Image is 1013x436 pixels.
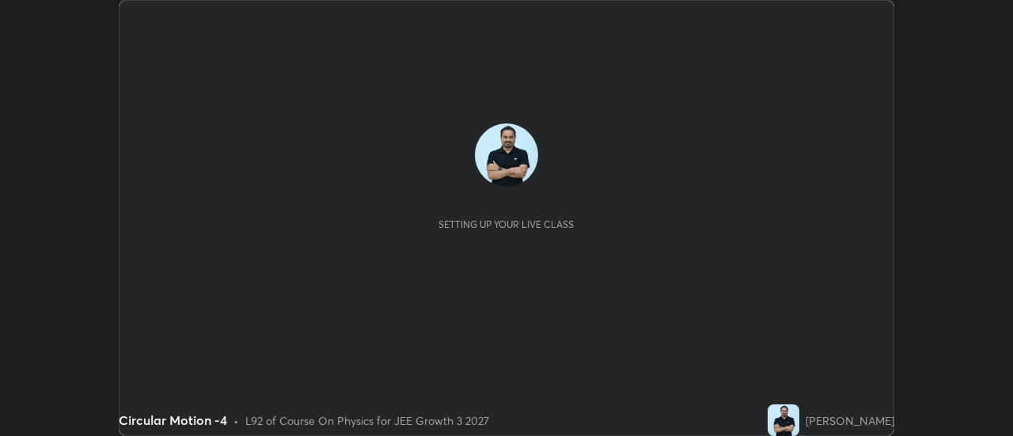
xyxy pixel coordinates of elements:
div: L92 of Course On Physics for JEE Growth 3 2027 [245,412,489,429]
div: [PERSON_NAME] [806,412,894,429]
img: 0aa4a9aead7a489ea7c77bce355376cd.jpg [475,123,538,187]
div: Setting up your live class [438,218,574,230]
div: • [233,412,239,429]
div: Circular Motion -4 [119,411,227,430]
img: 0aa4a9aead7a489ea7c77bce355376cd.jpg [768,404,799,436]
